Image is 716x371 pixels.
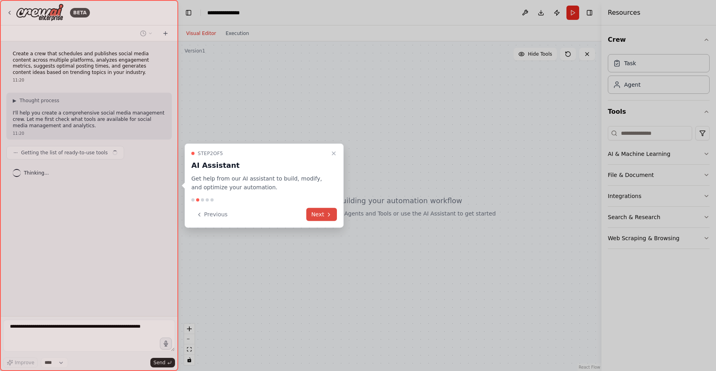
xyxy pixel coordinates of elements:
[191,159,327,171] h3: AI Assistant
[183,7,194,18] button: Hide left sidebar
[306,208,337,221] button: Next
[329,148,339,158] button: Close walkthrough
[191,208,232,221] button: Previous
[198,150,223,156] span: Step 2 of 5
[191,174,327,192] p: Get help from our AI assistant to build, modify, and optimize your automation.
